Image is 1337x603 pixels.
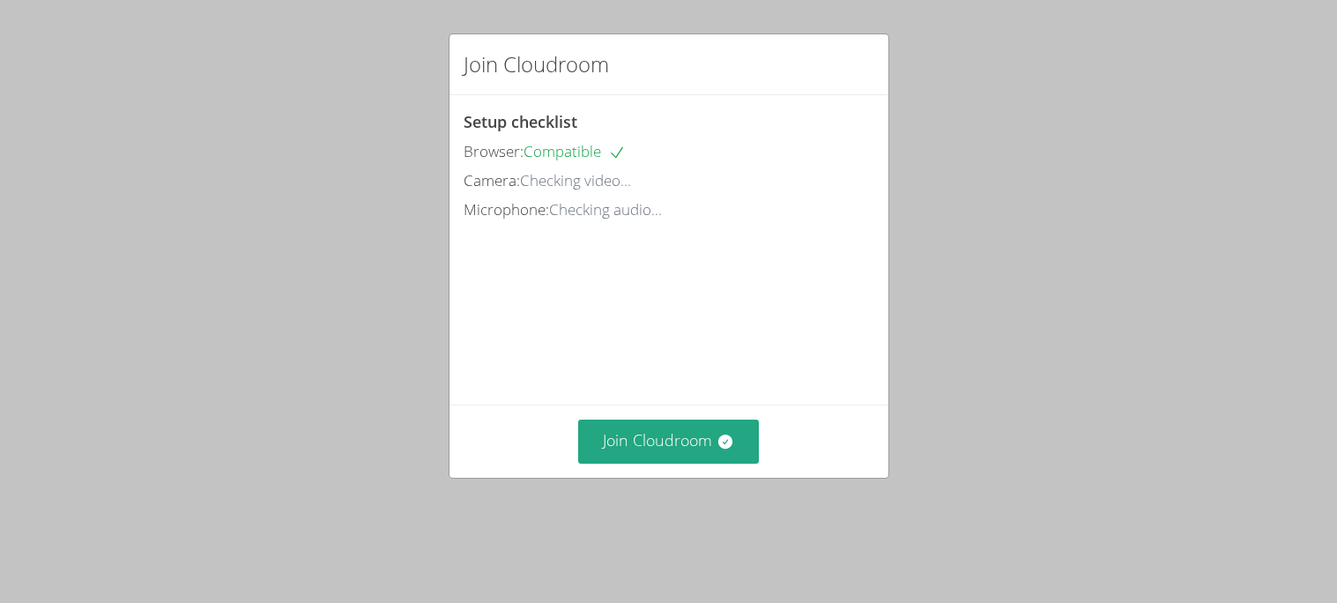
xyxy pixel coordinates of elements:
[464,141,524,161] span: Browser:
[524,141,626,161] span: Compatible
[520,170,631,190] span: Checking video...
[578,420,759,463] button: Join Cloudroom
[464,199,549,220] span: Microphone:
[464,48,609,80] h2: Join Cloudroom
[464,111,577,132] span: Setup checklist
[464,170,520,190] span: Camera:
[549,199,662,220] span: Checking audio...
